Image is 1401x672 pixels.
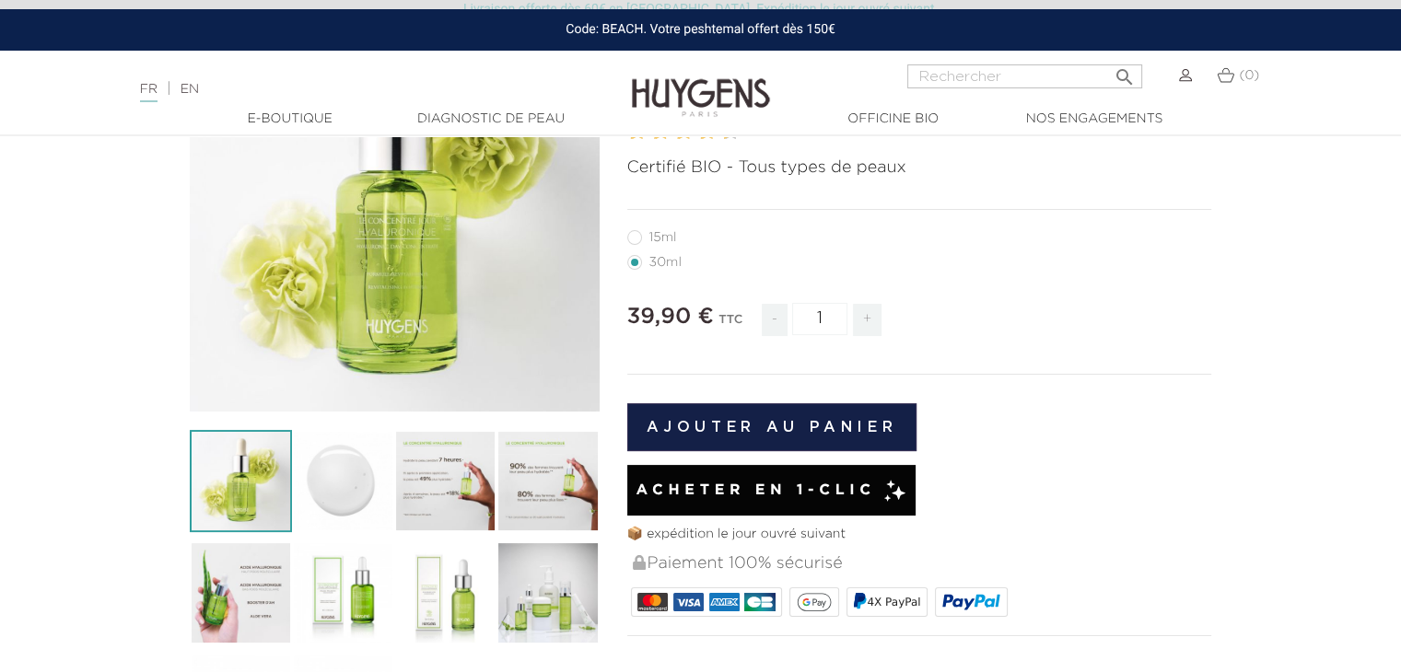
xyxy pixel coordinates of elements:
[627,255,704,270] label: 30ml
[399,110,583,129] a: Diagnostic de peau
[744,593,775,611] img: CB_NATIONALE
[718,300,742,350] div: TTC
[867,596,920,608] span: 4X PayPal
[181,83,199,96] a: EN
[1239,69,1259,82] span: (0)
[907,64,1142,88] input: Rechercher
[633,555,646,570] img: Paiement 100% sécurisé
[1113,61,1135,83] i: 
[627,156,1212,180] p: Certifié BIO - Tous types de peaux
[627,306,714,328] span: 39,90 €
[627,525,1212,544] p: 📦 expédition le jour ouvré suivant
[292,541,394,643] img: Le Concentré Hyaluronique
[762,304,788,336] span: -
[190,430,292,532] img: Le Concentré Hyaluronique
[709,593,740,611] img: AMEX
[198,110,382,129] a: E-Boutique
[1107,59,1140,84] button: 
[792,303,847,335] input: Quantité
[673,593,704,611] img: VISA
[853,304,882,336] span: +
[637,593,668,611] img: MASTERCARD
[627,230,699,245] label: 15ml
[627,403,917,451] button: Ajouter au panier
[632,49,770,120] img: Huygens
[1002,110,1186,129] a: Nos engagements
[797,593,832,611] img: google_pay
[140,83,158,102] a: FR
[131,78,570,100] div: |
[631,544,1212,584] div: Paiement 100% sécurisé
[801,110,986,129] a: Officine Bio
